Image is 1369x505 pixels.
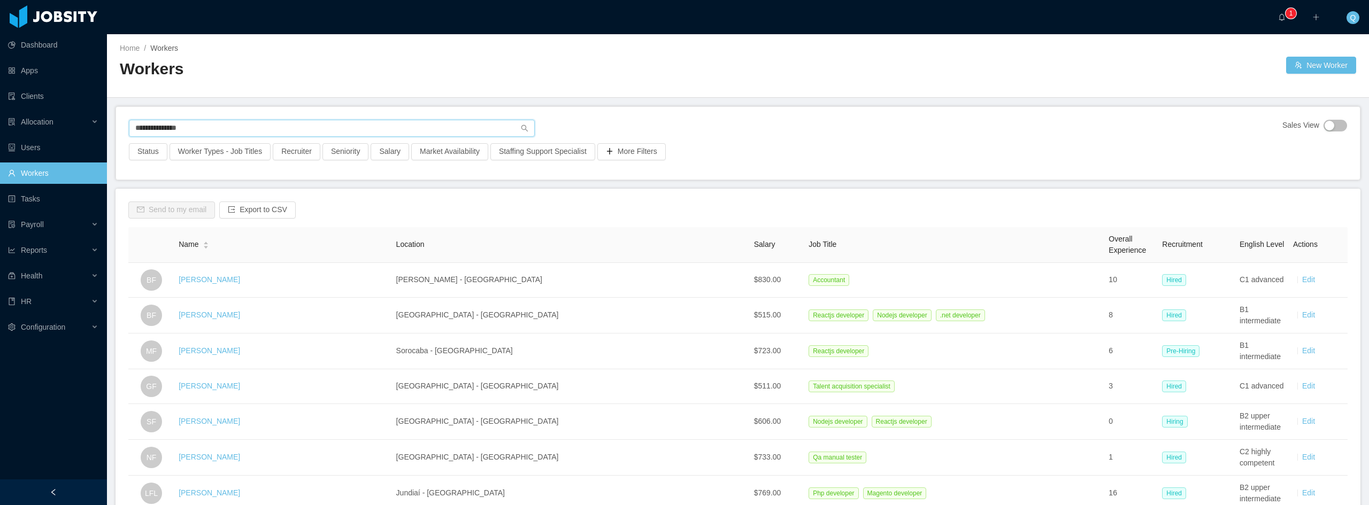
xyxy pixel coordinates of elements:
[1286,57,1356,74] button: icon: usergroup-addNew Worker
[1104,298,1158,333] td: 8
[392,263,750,298] td: [PERSON_NAME] - [GEOGRAPHIC_DATA]
[1162,309,1186,321] span: Hired
[1350,11,1356,24] span: Q
[144,44,146,52] span: /
[8,188,98,209] a: icon: profileTasks
[8,162,98,184] a: icon: userWorkers
[411,143,488,160] button: Market Availability
[8,60,98,81] a: icon: appstoreApps
[392,333,750,369] td: Sorocaba - [GEOGRAPHIC_DATA]
[521,125,528,132] i: icon: search
[1235,298,1289,333] td: B1 intermediate
[754,240,775,248] span: Salary
[392,404,750,440] td: [GEOGRAPHIC_DATA] - [GEOGRAPHIC_DATA]
[809,452,866,463] span: Qa manual tester
[1162,487,1186,499] span: Hired
[1235,404,1289,440] td: B2 upper intermediate
[809,487,858,499] span: Php developer
[8,34,98,56] a: icon: pie-chartDashboard
[146,376,156,397] span: GF
[1235,440,1289,476] td: C2 highly competent
[1282,120,1319,131] span: Sales View
[179,453,240,461] a: [PERSON_NAME]
[179,417,240,425] a: [PERSON_NAME]
[754,346,781,355] span: $723.00
[754,417,781,425] span: $606.00
[1162,452,1186,463] span: Hired
[203,244,209,247] i: icon: caret-down
[873,309,931,321] span: Nodejs developer
[8,298,16,305] i: icon: book
[1104,404,1158,440] td: 0
[809,274,849,286] span: Accountant
[145,483,158,504] span: LFL
[754,382,781,390] span: $511.00
[1293,240,1318,248] span: Actions
[1162,346,1204,355] a: Pre-Hiring
[120,44,140,52] a: Home
[1312,13,1320,21] i: icon: plus
[1235,263,1289,298] td: C1 advanced
[21,271,42,280] span: Health
[146,340,157,362] span: MF
[1162,416,1187,428] span: Hiring
[1289,8,1293,19] p: 1
[1162,380,1186,392] span: Hired
[809,240,836,248] span: Job Title
[1162,240,1202,248] span: Recruitment
[754,310,781,319] span: $515.00
[147,305,156,326] span: BF
[8,118,16,126] i: icon: solution
[273,143,320,160] button: Recruiter
[1104,263,1158,298] td: 10
[809,309,868,321] span: Reactjs developer
[1162,382,1190,390] a: Hired
[1240,240,1284,248] span: English Level
[1162,275,1190,284] a: Hired
[1286,8,1296,19] sup: 1
[203,240,209,244] i: icon: caret-up
[1235,369,1289,404] td: C1 advanced
[21,220,44,229] span: Payroll
[1235,333,1289,369] td: B1 intermediate
[392,369,750,404] td: [GEOGRAPHIC_DATA] - [GEOGRAPHIC_DATA]
[8,137,98,158] a: icon: robotUsers
[179,488,240,497] a: [PERSON_NAME]
[150,44,178,52] span: Workers
[863,487,927,499] span: Magento developer
[322,143,368,160] button: Seniority
[1104,369,1158,404] td: 3
[371,143,409,160] button: Salary
[396,240,425,248] span: Location
[179,310,240,319] a: [PERSON_NAME]
[1162,488,1190,497] a: Hired
[120,58,738,80] h2: Workers
[1104,333,1158,369] td: 6
[597,143,666,160] button: icon: plusMore Filters
[490,143,595,160] button: Staffing Support Specialist
[8,323,16,331] i: icon: setting
[203,240,209,247] div: Sort
[1162,453,1190,461] a: Hired
[392,298,750,333] td: [GEOGRAPHIC_DATA] - [GEOGRAPHIC_DATA]
[1302,488,1315,497] a: Edit
[1104,440,1158,476] td: 1
[1302,453,1315,461] a: Edit
[1302,417,1315,425] a: Edit
[1278,13,1286,21] i: icon: bell
[754,275,781,284] span: $830.00
[129,143,167,160] button: Status
[21,323,65,331] span: Configuration
[1162,345,1199,357] span: Pre-Hiring
[936,309,985,321] span: .net developer
[809,380,895,392] span: Talent acquisition specialist
[8,246,16,254] i: icon: line-chart
[809,416,867,428] span: Nodejs developer
[1302,382,1315,390] a: Edit
[809,345,868,357] span: Reactjs developer
[754,488,781,497] span: $769.00
[147,269,156,291] span: BF
[179,346,240,355] a: [PERSON_NAME]
[219,201,296,219] button: icon: exportExport to CSV
[170,143,271,160] button: Worker Types - Job Titles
